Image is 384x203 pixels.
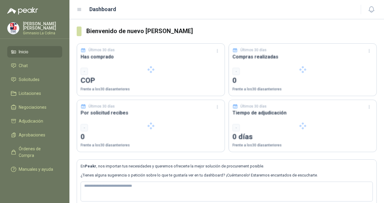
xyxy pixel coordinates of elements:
img: Logo peakr [7,7,38,14]
a: Manuales y ayuda [7,164,62,175]
span: Solicitudes [19,76,40,83]
a: Adjudicación [7,115,62,127]
a: Negociaciones [7,101,62,113]
h3: Bienvenido de nuevo [PERSON_NAME] [86,27,377,36]
p: En , nos importan tus necesidades y queremos ofrecerte la mejor solución de procurement posible. [81,163,373,169]
span: Órdenes de Compra [19,145,56,159]
p: ¿Tienes alguna sugerencia o petición sobre lo que te gustaría ver en tu dashboard? ¡Cuéntanoslo! ... [81,172,373,178]
a: Inicio [7,46,62,58]
b: Peakr [85,164,96,168]
a: Aprobaciones [7,129,62,141]
a: Órdenes de Compra [7,143,62,161]
span: Inicio [19,48,28,55]
a: Licitaciones [7,88,62,99]
img: Company Logo [8,23,19,34]
span: Manuales y ayuda [19,166,53,173]
p: [PERSON_NAME] [PERSON_NAME] [23,22,62,30]
span: Licitaciones [19,90,41,97]
a: Chat [7,60,62,71]
a: Solicitudes [7,74,62,85]
span: Aprobaciones [19,132,45,138]
p: Gimnasio La Colina [23,31,62,35]
span: Chat [19,62,28,69]
h1: Dashboard [89,5,116,14]
span: Adjudicación [19,118,43,124]
span: Negociaciones [19,104,46,111]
